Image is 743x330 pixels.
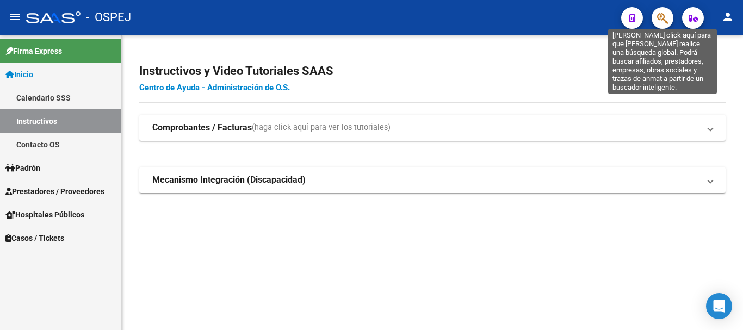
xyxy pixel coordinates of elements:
mat-icon: menu [9,10,22,23]
a: Centro de Ayuda - Administración de O.S. [139,83,290,92]
mat-expansion-panel-header: Mecanismo Integración (Discapacidad) [139,167,726,193]
span: Firma Express [5,45,62,57]
mat-expansion-panel-header: Comprobantes / Facturas(haga click aquí para ver los tutoriales) [139,115,726,141]
h2: Instructivos y Video Tutoriales SAAS [139,61,726,82]
span: Padrón [5,162,40,174]
span: - OSPEJ [86,5,131,29]
span: Casos / Tickets [5,232,64,244]
span: Inicio [5,69,33,80]
mat-icon: person [721,10,734,23]
span: (haga click aquí para ver los tutoriales) [252,122,391,134]
span: Hospitales Públicos [5,209,84,221]
span: Prestadores / Proveedores [5,185,104,197]
strong: Comprobantes / Facturas [152,122,252,134]
strong: Mecanismo Integración (Discapacidad) [152,174,306,186]
div: Open Intercom Messenger [706,293,732,319]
